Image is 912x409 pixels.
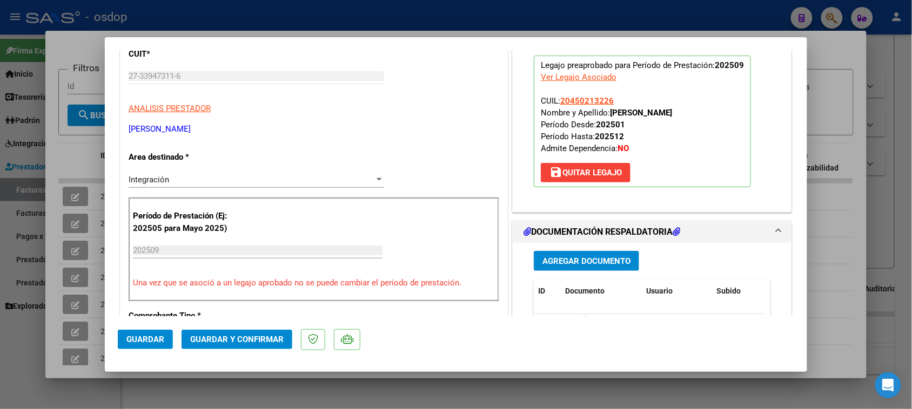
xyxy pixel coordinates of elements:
strong: 202501 [596,120,625,129]
span: Subido [716,287,741,295]
datatable-header-cell: Documento [561,280,642,303]
span: CUIL: Nombre y Apellido: Período Desde: Período Hasta: Admite Dependencia: [541,96,672,153]
strong: 202512 [595,132,624,141]
span: Agregar Documento [542,256,631,266]
button: Guardar y Confirmar [182,330,292,349]
span: ID [538,287,545,295]
p: Período de Prestación (Ej: 202505 para Mayo 2025) [133,210,242,234]
p: CUIT [129,48,240,60]
span: 20450213226 [560,96,614,106]
span: Quitar Legajo [549,168,622,178]
button: Guardar [118,330,173,349]
div: Ver Legajo Asociado [541,71,616,83]
span: Guardar [126,335,164,344]
span: ANALISIS PRESTADOR [129,104,211,113]
p: Area destinado * [129,151,240,163]
p: Legajo preaprobado para Período de Prestación: [534,56,751,187]
p: Una vez que se asoció a un legajo aprobado no se puede cambiar el período de prestación. [133,277,495,289]
span: Documento [565,287,605,295]
datatable-header-cell: Usuario [642,280,712,303]
h1: DOCUMENTACIÓN RESPALDATORIA [524,226,680,238]
strong: [PERSON_NAME] [610,108,672,118]
strong: NO [618,144,629,153]
button: Quitar Legajo [541,163,631,182]
p: Comprobante Tipo * [129,310,240,322]
button: Agregar Documento [534,251,639,271]
datatable-header-cell: Subido [712,280,766,303]
mat-expansion-panel-header: DOCUMENTACIÓN RESPALDATORIA [513,221,792,243]
mat-icon: save [549,166,562,179]
strong: 202509 [715,60,744,70]
datatable-header-cell: ID [534,280,561,303]
span: Usuario [646,287,673,295]
span: Guardar y Confirmar [190,335,284,344]
div: Open Intercom Messenger [875,372,901,398]
p: [PERSON_NAME] [129,123,499,135]
span: Integración [129,175,169,185]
